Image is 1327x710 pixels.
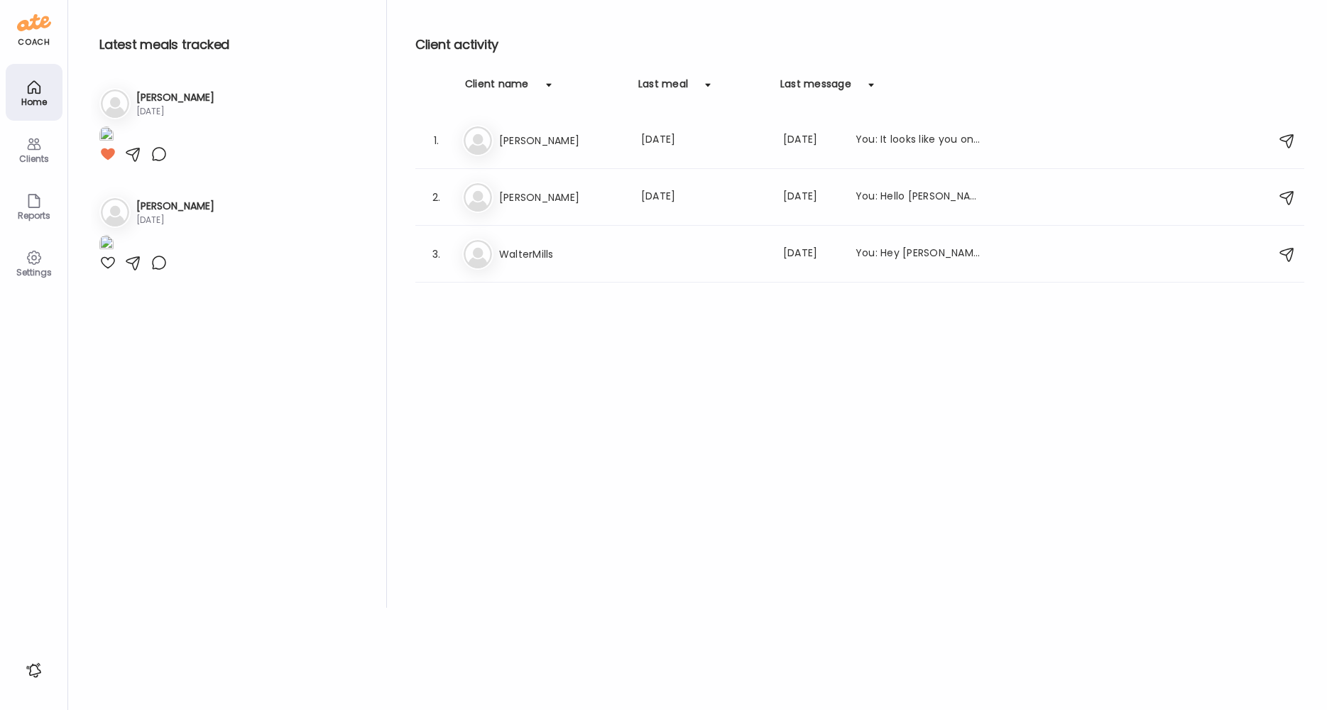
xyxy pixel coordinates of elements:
div: Settings [9,268,60,277]
img: images%2FneHIANpevAPWlJu7R6bQEoITg3R2%2FM9fk1LAupPABM69wcd1Y%2FsPsjs5UFHbukpBxavUwF_1080 [99,235,114,254]
img: bg-avatar-default.svg [101,198,129,226]
img: bg-avatar-default.svg [464,240,492,268]
h2: Client activity [415,34,1304,55]
h3: WalterMills [499,246,624,263]
div: [DATE] [783,246,839,263]
div: coach [18,36,50,48]
img: bg-avatar-default.svg [464,126,492,155]
div: [DATE] [641,132,766,149]
div: Reports [9,211,60,220]
div: [DATE] [136,214,214,226]
div: [DATE] [783,132,839,149]
img: bg-avatar-default.svg [101,89,129,118]
img: bg-avatar-default.svg [464,183,492,212]
div: You: Hey [PERSON_NAME], remember to put your recent workouts into the ATE app. This morning counts [856,246,981,263]
img: ate [17,11,51,34]
div: [DATE] [641,189,766,206]
h3: [PERSON_NAME] [136,199,214,214]
div: You: It looks like you only need one more workout to finish the Kickstart the Habit challenge! Ar... [856,132,981,149]
div: Last message [780,77,851,99]
h3: [PERSON_NAME] [499,189,624,206]
img: images%2FUYGCNzsiM6hgCsZozrme0cOCqYn2%2Fs73tVHcrOJgUT3Vvfn69%2Fvb7Ro6zPZVcWjtmcP6Xz_1080 [99,126,114,146]
div: [DATE] [783,189,839,206]
div: Clients [9,154,60,163]
div: 2. [428,189,445,206]
div: Home [9,97,60,106]
div: Client name [465,77,529,99]
div: [DATE] [136,105,214,118]
h2: Latest meals tracked [99,34,364,55]
div: You: Hello [PERSON_NAME]. I'd like to set up our first meeting. Would you be able to meet at the ... [856,189,981,206]
div: 3. [428,246,445,263]
h3: [PERSON_NAME] [136,90,214,105]
div: 1. [428,132,445,149]
h3: [PERSON_NAME] [499,132,624,149]
div: Last meal [638,77,688,99]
